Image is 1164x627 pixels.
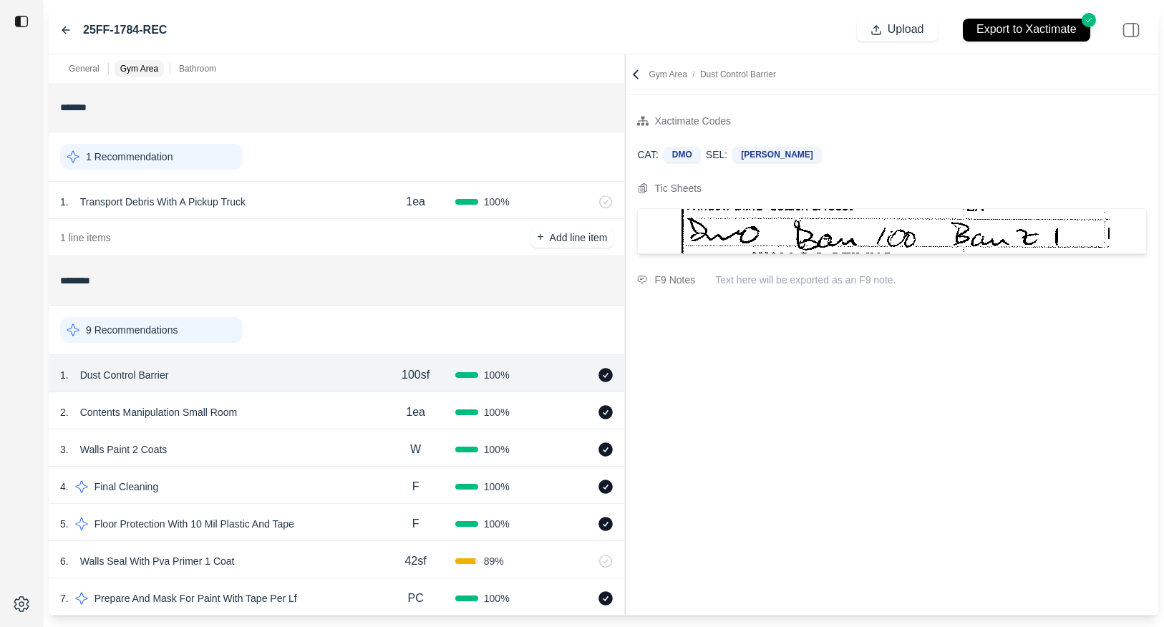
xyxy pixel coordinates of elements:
[976,21,1077,38] p: Export to Xactimate
[83,21,167,39] label: 25FF-1784-REC
[888,21,924,38] p: Upload
[857,19,938,42] button: Upload
[949,11,1104,48] button: Export to Xactimate
[14,14,29,29] img: toggle sidebar
[963,19,1090,42] button: Export to Xactimate
[1115,14,1147,46] img: right-panel.svg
